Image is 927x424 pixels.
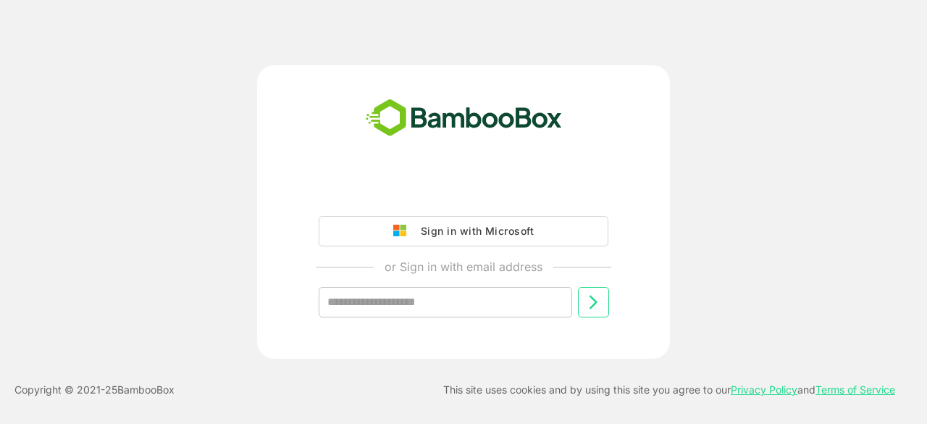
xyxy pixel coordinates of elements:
div: Sign in with Microsoft [414,222,534,241]
a: Terms of Service [815,383,895,396]
p: or Sign in with email address [385,258,542,275]
button: Sign in with Microsoft [319,216,608,246]
p: This site uses cookies and by using this site you agree to our and [443,381,895,399]
img: bamboobox [358,94,570,142]
iframe: Sign in with Google Button [311,175,616,207]
p: Copyright © 2021- 25 BambooBox [14,381,175,399]
img: google [393,225,414,238]
a: Privacy Policy [731,383,797,396]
